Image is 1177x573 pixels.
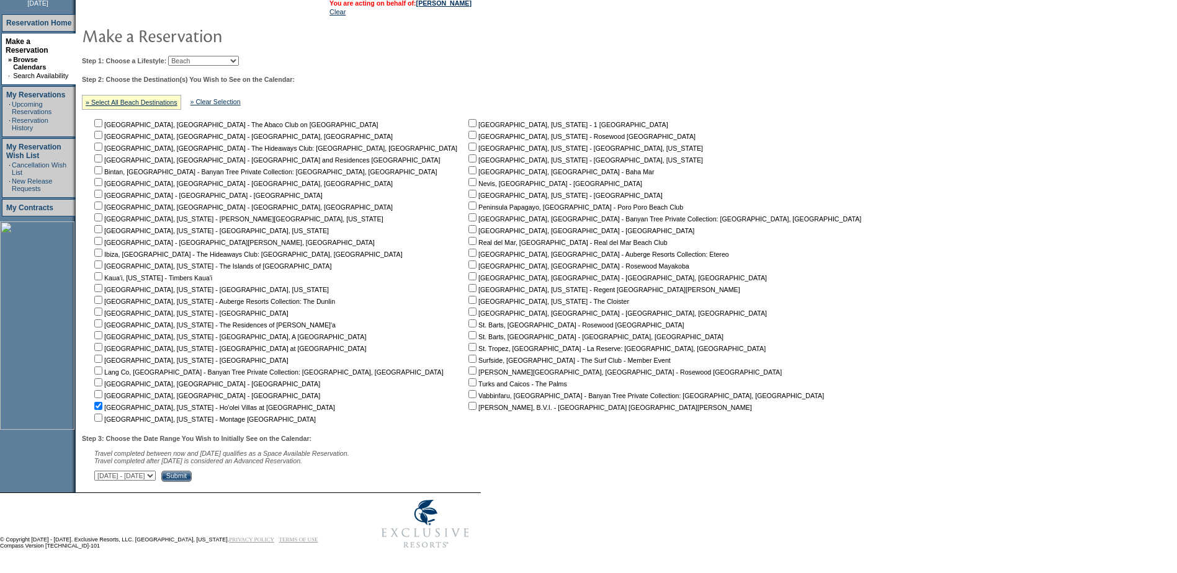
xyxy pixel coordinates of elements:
[92,144,457,152] nobr: [GEOGRAPHIC_DATA], [GEOGRAPHIC_DATA] - The Hideaways Club: [GEOGRAPHIC_DATA], [GEOGRAPHIC_DATA]
[92,333,366,340] nobr: [GEOGRAPHIC_DATA], [US_STATE] - [GEOGRAPHIC_DATA], A [GEOGRAPHIC_DATA]
[466,168,654,175] nobr: [GEOGRAPHIC_DATA], [GEOGRAPHIC_DATA] - Baha Mar
[92,404,335,411] nobr: [GEOGRAPHIC_DATA], [US_STATE] - Ho'olei Villas at [GEOGRAPHIC_DATA]
[6,37,48,55] a: Make a Reservation
[92,180,393,187] nobr: [GEOGRAPHIC_DATA], [GEOGRAPHIC_DATA] - [GEOGRAPHIC_DATA], [GEOGRAPHIC_DATA]
[9,161,11,176] td: ·
[466,215,861,223] nobr: [GEOGRAPHIC_DATA], [GEOGRAPHIC_DATA] - Banyan Tree Private Collection: [GEOGRAPHIC_DATA], [GEOGRA...
[9,177,11,192] td: ·
[92,309,289,317] nobr: [GEOGRAPHIC_DATA], [US_STATE] - [GEOGRAPHIC_DATA]
[92,203,393,211] nobr: [GEOGRAPHIC_DATA], [GEOGRAPHIC_DATA] - [GEOGRAPHIC_DATA], [GEOGRAPHIC_DATA]
[466,357,671,364] nobr: Surfside, [GEOGRAPHIC_DATA] - The Surf Club - Member Event
[466,121,668,128] nobr: [GEOGRAPHIC_DATA], [US_STATE] - 1 [GEOGRAPHIC_DATA]
[466,321,684,329] nobr: St. Barts, [GEOGRAPHIC_DATA] - Rosewood [GEOGRAPHIC_DATA]
[466,227,694,234] nobr: [GEOGRAPHIC_DATA], [GEOGRAPHIC_DATA] - [GEOGRAPHIC_DATA]
[8,56,12,63] b: »
[92,133,393,140] nobr: [GEOGRAPHIC_DATA], [GEOGRAPHIC_DATA] - [GEOGRAPHIC_DATA], [GEOGRAPHIC_DATA]
[6,19,71,27] a: Reservation Home
[466,380,567,388] nobr: Turks and Caicos - The Palms
[9,100,11,115] td: ·
[466,368,782,376] nobr: [PERSON_NAME][GEOGRAPHIC_DATA], [GEOGRAPHIC_DATA] - Rosewood [GEOGRAPHIC_DATA]
[92,298,335,305] nobr: [GEOGRAPHIC_DATA], [US_STATE] - Auberge Resorts Collection: The Dunlin
[12,100,51,115] a: Upcoming Reservations
[466,333,723,340] nobr: St. Barts, [GEOGRAPHIC_DATA] - [GEOGRAPHIC_DATA], [GEOGRAPHIC_DATA]
[92,286,329,293] nobr: [GEOGRAPHIC_DATA], [US_STATE] - [GEOGRAPHIC_DATA], [US_STATE]
[82,76,295,83] b: Step 2: Choose the Destination(s) You Wish to See on the Calendar:
[370,493,481,555] img: Exclusive Resorts
[92,392,320,399] nobr: [GEOGRAPHIC_DATA], [GEOGRAPHIC_DATA] - [GEOGRAPHIC_DATA]
[466,144,703,152] nobr: [GEOGRAPHIC_DATA], [US_STATE] - [GEOGRAPHIC_DATA], [US_STATE]
[6,143,61,160] a: My Reservation Wish List
[94,450,349,457] span: Travel completed between now and [DATE] qualifies as a Space Available Reservation.
[82,23,330,48] img: pgTtlMakeReservation.gif
[466,180,642,187] nobr: Nevis, [GEOGRAPHIC_DATA] - [GEOGRAPHIC_DATA]
[466,203,683,211] nobr: Peninsula Papagayo, [GEOGRAPHIC_DATA] - Poro Poro Beach Club
[466,392,824,399] nobr: Vabbinfaru, [GEOGRAPHIC_DATA] - Banyan Tree Private Collection: [GEOGRAPHIC_DATA], [GEOGRAPHIC_DATA]
[190,98,241,105] a: » Clear Selection
[12,161,66,176] a: Cancellation Wish List
[92,251,403,258] nobr: Ibiza, [GEOGRAPHIC_DATA] - The Hideaways Club: [GEOGRAPHIC_DATA], [GEOGRAPHIC_DATA]
[13,56,46,71] a: Browse Calendars
[466,286,740,293] nobr: [GEOGRAPHIC_DATA], [US_STATE] - Regent [GEOGRAPHIC_DATA][PERSON_NAME]
[466,298,629,305] nobr: [GEOGRAPHIC_DATA], [US_STATE] - The Cloister
[13,72,68,79] a: Search Availability
[92,215,383,223] nobr: [GEOGRAPHIC_DATA], [US_STATE] - [PERSON_NAME][GEOGRAPHIC_DATA], [US_STATE]
[92,357,289,364] nobr: [GEOGRAPHIC_DATA], [US_STATE] - [GEOGRAPHIC_DATA]
[466,262,689,270] nobr: [GEOGRAPHIC_DATA], [GEOGRAPHIC_DATA] - Rosewood Mayakoba
[6,203,53,212] a: My Contracts
[466,274,767,282] nobr: [GEOGRAPHIC_DATA], [GEOGRAPHIC_DATA] - [GEOGRAPHIC_DATA], [GEOGRAPHIC_DATA]
[92,274,212,282] nobr: Kaua'i, [US_STATE] - Timbers Kaua'i
[9,117,11,131] td: ·
[466,192,663,199] nobr: [GEOGRAPHIC_DATA], [US_STATE] - [GEOGRAPHIC_DATA]
[279,536,318,543] a: TERMS OF USE
[466,345,766,352] nobr: St. Tropez, [GEOGRAPHIC_DATA] - La Reserve: [GEOGRAPHIC_DATA], [GEOGRAPHIC_DATA]
[466,404,752,411] nobr: [PERSON_NAME], B.V.I. - [GEOGRAPHIC_DATA] [GEOGRAPHIC_DATA][PERSON_NAME]
[92,227,329,234] nobr: [GEOGRAPHIC_DATA], [US_STATE] - [GEOGRAPHIC_DATA], [US_STATE]
[94,457,302,464] nobr: Travel completed after [DATE] is considered an Advanced Reservation.
[92,415,316,423] nobr: [GEOGRAPHIC_DATA], [US_STATE] - Montage [GEOGRAPHIC_DATA]
[82,435,311,442] b: Step 3: Choose the Date Range You Wish to Initially See on the Calendar:
[92,380,320,388] nobr: [GEOGRAPHIC_DATA], [GEOGRAPHIC_DATA] - [GEOGRAPHIC_DATA]
[92,239,375,246] nobr: [GEOGRAPHIC_DATA] - [GEOGRAPHIC_DATA][PERSON_NAME], [GEOGRAPHIC_DATA]
[92,168,437,175] nobr: Bintan, [GEOGRAPHIC_DATA] - Banyan Tree Private Collection: [GEOGRAPHIC_DATA], [GEOGRAPHIC_DATA]
[92,121,378,128] nobr: [GEOGRAPHIC_DATA], [GEOGRAPHIC_DATA] - The Abaco Club on [GEOGRAPHIC_DATA]
[466,156,703,164] nobr: [GEOGRAPHIC_DATA], [US_STATE] - [GEOGRAPHIC_DATA], [US_STATE]
[229,536,274,543] a: PRIVACY POLICY
[12,177,52,192] a: New Release Requests
[92,321,336,329] nobr: [GEOGRAPHIC_DATA], [US_STATE] - The Residences of [PERSON_NAME]'a
[6,91,65,99] a: My Reservations
[466,239,668,246] nobr: Real del Mar, [GEOGRAPHIC_DATA] - Real del Mar Beach Club
[92,262,331,270] nobr: [GEOGRAPHIC_DATA], [US_STATE] - The Islands of [GEOGRAPHIC_DATA]
[466,133,696,140] nobr: [GEOGRAPHIC_DATA], [US_STATE] - Rosewood [GEOGRAPHIC_DATA]
[12,117,48,131] a: Reservation History
[466,309,767,317] nobr: [GEOGRAPHIC_DATA], [GEOGRAPHIC_DATA] - [GEOGRAPHIC_DATA], [GEOGRAPHIC_DATA]
[92,156,440,164] nobr: [GEOGRAPHIC_DATA], [GEOGRAPHIC_DATA] - [GEOGRAPHIC_DATA] and Residences [GEOGRAPHIC_DATA]
[92,345,366,352] nobr: [GEOGRAPHIC_DATA], [US_STATE] - [GEOGRAPHIC_DATA] at [GEOGRAPHIC_DATA]
[92,368,444,376] nobr: Lang Co, [GEOGRAPHIC_DATA] - Banyan Tree Private Collection: [GEOGRAPHIC_DATA], [GEOGRAPHIC_DATA]
[161,471,192,482] input: Submit
[92,192,323,199] nobr: [GEOGRAPHIC_DATA] - [GEOGRAPHIC_DATA] - [GEOGRAPHIC_DATA]
[82,57,166,64] b: Step 1: Choose a Lifestyle:
[329,8,346,16] a: Clear
[466,251,729,258] nobr: [GEOGRAPHIC_DATA], [GEOGRAPHIC_DATA] - Auberge Resorts Collection: Etereo
[86,99,177,106] a: » Select All Beach Destinations
[8,72,12,79] td: ·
